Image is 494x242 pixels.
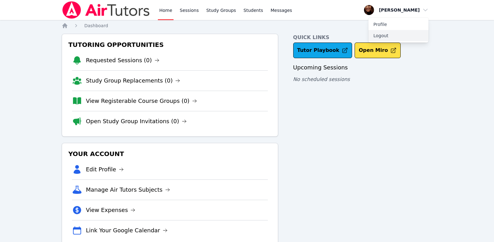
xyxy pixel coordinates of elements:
nav: Breadcrumb [62,23,432,29]
a: View Expenses [86,206,135,214]
h3: Upcoming Sessions [293,63,432,72]
a: Edit Profile [86,165,124,174]
a: View Registerable Course Groups (0) [86,97,197,105]
a: Link Your Google Calendar [86,226,168,235]
a: Profile [368,19,429,30]
span: Dashboard [84,23,108,28]
a: Open Study Group Invitations (0) [86,117,187,126]
button: Open Miro [355,43,401,58]
a: Manage Air Tutors Subjects [86,185,170,194]
h3: Tutoring Opportunities [67,39,273,50]
button: Logout [368,30,429,41]
span: Messages [271,7,292,13]
span: No scheduled sessions [293,76,350,82]
a: Study Group Replacements (0) [86,76,180,85]
a: Requested Sessions (0) [86,56,159,65]
img: Air Tutors [62,1,150,19]
a: Dashboard [84,23,108,29]
a: Tutor Playbook [293,43,352,58]
h4: Quick Links [293,34,432,41]
h3: Your Account [67,148,273,159]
